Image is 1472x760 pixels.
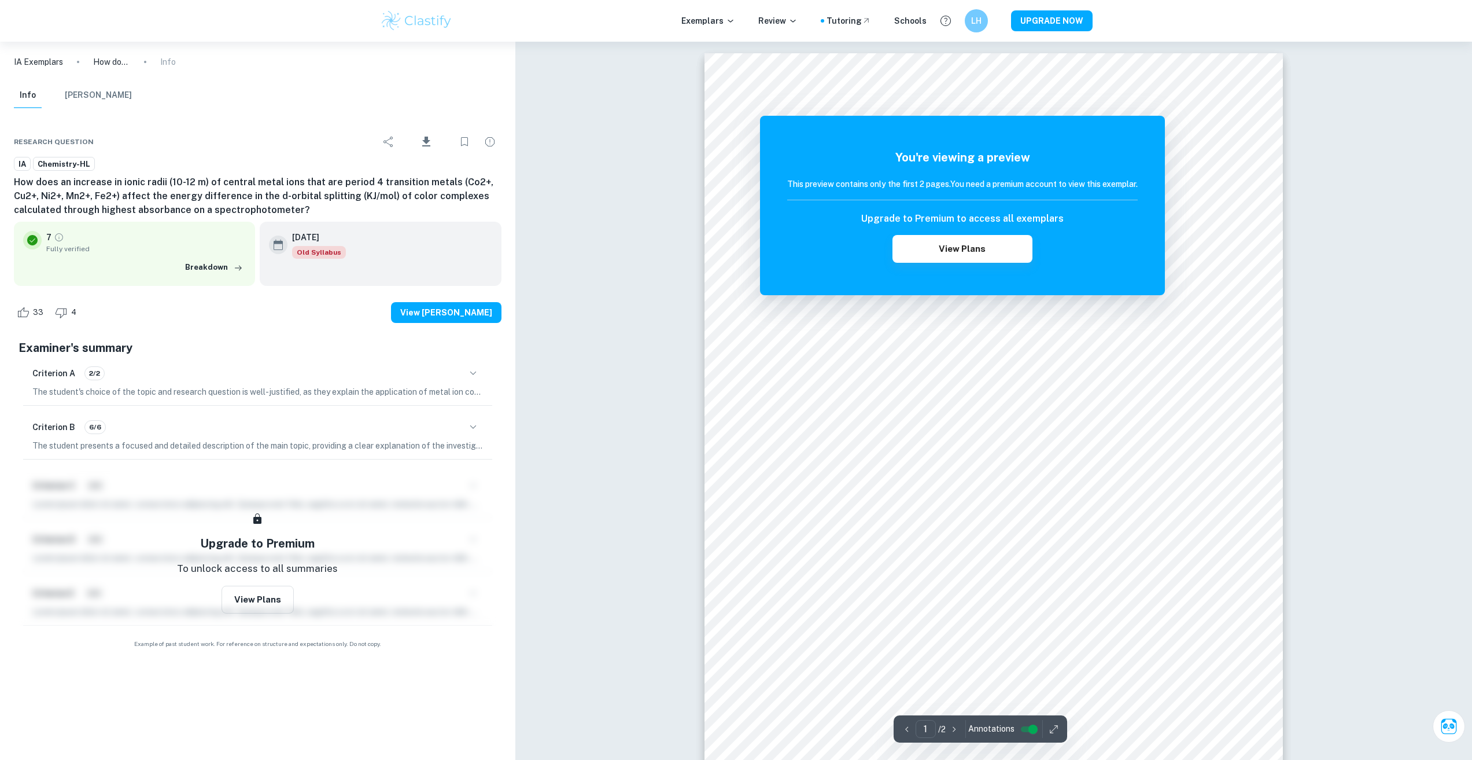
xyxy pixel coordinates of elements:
p: To unlock access to all summaries [177,561,338,577]
h6: Criterion A [32,367,75,380]
div: Dislike [52,303,83,322]
h6: Criterion B [32,421,75,434]
span: Research question [14,137,94,147]
button: Info [14,83,42,108]
h5: You're viewing a preview [787,149,1138,166]
h6: This preview contains only the first 2 pages. You need a premium account to view this exemplar. [787,178,1138,190]
button: LH [965,9,988,32]
span: Fully verified [46,244,246,254]
h6: LH [969,14,983,27]
p: 7 [46,231,51,244]
a: IA [14,157,31,171]
h5: Upgrade to Premium [200,535,315,552]
p: Info [160,56,176,68]
a: Chemistry-HL [33,157,95,171]
div: Bookmark [453,130,476,153]
button: View [PERSON_NAME] [391,302,501,323]
span: 2/2 [85,368,104,379]
button: View Plans [892,235,1032,263]
div: Share [377,130,400,153]
span: IA [14,159,30,170]
button: Help and Feedback [936,11,955,31]
button: View Plans [222,586,294,614]
p: / 2 [938,723,946,736]
span: 6/6 [85,422,105,432]
h6: Upgrade to Premium to access all exemplars [861,212,1064,226]
span: 4 [65,307,83,318]
h5: Examiner's summary [19,339,497,357]
span: 33 [27,307,50,318]
div: Download [403,127,451,157]
button: Ask Clai [1433,710,1465,743]
div: Starting from the May 2025 session, the Chemistry IA requirements have changed. It's OK to refer ... [292,246,346,259]
p: Exemplars [681,14,735,27]
p: Review [758,14,798,27]
h6: How does an increase in ionic radii (10-12 m) of central metal ions that are period 4 transition ... [14,175,501,217]
h6: [DATE] [292,231,337,244]
span: Old Syllabus [292,246,346,259]
button: UPGRADE NOW [1011,10,1093,31]
button: Breakdown [182,259,246,276]
button: [PERSON_NAME] [65,83,132,108]
span: Example of past student work. For reference on structure and expectations only. Do not copy. [14,640,501,648]
p: The student's choice of the topic and research question is well-justified, as they explain the ap... [32,385,483,398]
a: Tutoring [827,14,871,27]
span: Annotations [968,723,1014,735]
p: How does an increase in ionic radii (10-12 m) of central metal ions that are period 4 transition ... [93,56,130,68]
a: IA Exemplars [14,56,63,68]
img: Clastify logo [380,9,453,32]
p: The student presents a focused and detailed description of the main topic, providing a clear expl... [32,439,483,452]
a: Grade fully verified [54,232,64,243]
div: Report issue [478,130,501,153]
div: Like [14,303,50,322]
a: Schools [894,14,927,27]
span: Chemistry-HL [34,159,94,170]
